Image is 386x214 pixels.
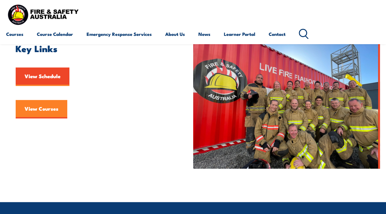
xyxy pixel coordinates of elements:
[16,100,67,118] a: View Courses
[6,27,23,41] a: Courses
[269,27,286,41] a: Contact
[193,29,380,169] img: FSA People – Team photo aug 2023
[16,44,184,52] h2: Key Links
[87,27,152,41] a: Emergency Response Services
[37,27,73,41] a: Course Calendar
[16,67,69,86] a: View Schedule
[165,27,185,41] a: About Us
[224,27,255,41] a: Learner Portal
[198,27,210,41] a: News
